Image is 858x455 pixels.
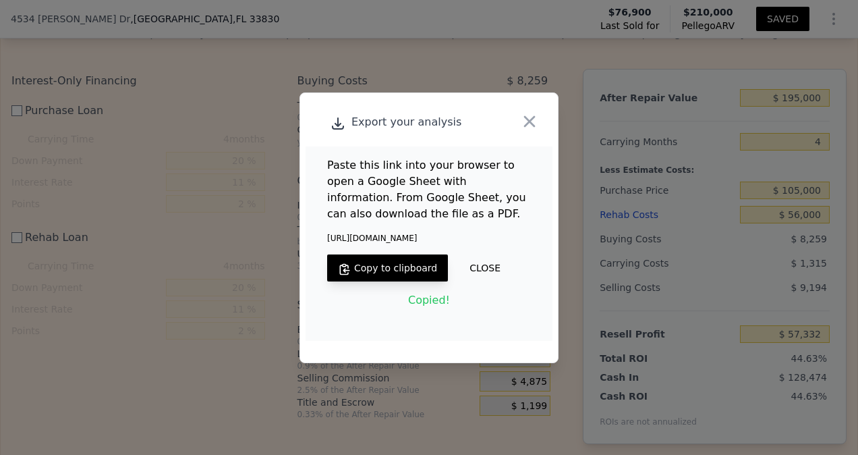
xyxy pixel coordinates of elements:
[448,255,522,282] button: CLOSE
[306,113,503,132] div: Export your analysis
[327,233,531,244] div: [URL][DOMAIN_NAME]
[327,157,531,319] div: Paste this link into your browser to open a Google Sheet with information. From Google Sheet, you...
[327,282,531,319] div: Copied!
[327,255,448,282] button: Copy to clipboard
